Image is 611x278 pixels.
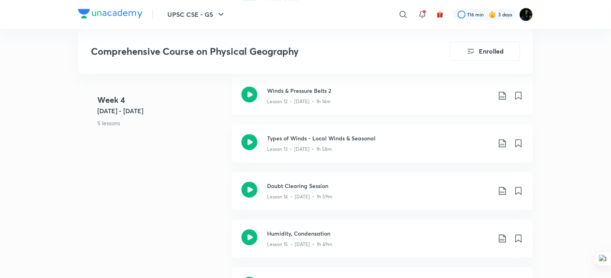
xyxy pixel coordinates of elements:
h5: [DATE] - [DATE] [97,106,225,116]
a: Company Logo [78,9,143,20]
a: Types of Winds - Local Winds & SeasonalLesson 13 • [DATE] • 1h 58m [232,124,533,172]
h3: Winds & Pressure Belts 2 [267,86,491,95]
h3: Types of Winds - Local Winds & Seasonal [267,134,491,142]
img: Company Logo [78,9,143,18]
a: Winds & Pressure Belts 2Lesson 12 • [DATE] • 1h 14m [232,77,533,124]
p: Lesson 15 • [DATE] • 1h 49m [267,241,332,248]
h3: Humidity, Condensation [267,229,491,238]
p: Lesson 13 • [DATE] • 1h 58m [267,146,332,153]
button: Enrolled [450,42,520,61]
button: UPSC CSE - GS [163,6,231,22]
h3: Comprehensive Course on Physical Geography [91,46,404,57]
a: Humidity, CondensationLesson 15 • [DATE] • 1h 49m [232,220,533,267]
h4: Week 4 [97,94,225,106]
img: avatar [436,11,444,18]
img: streak [488,10,496,18]
button: avatar [434,8,446,21]
p: Lesson 14 • [DATE] • 1h 59m [267,193,332,200]
h3: Doubt Clearing Session [267,182,491,190]
p: 5 lessons [97,119,225,127]
p: Lesson 12 • [DATE] • 1h 14m [267,98,331,105]
a: Doubt Clearing SessionLesson 14 • [DATE] • 1h 59m [232,172,533,220]
img: Rohit Duggal [519,8,533,21]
